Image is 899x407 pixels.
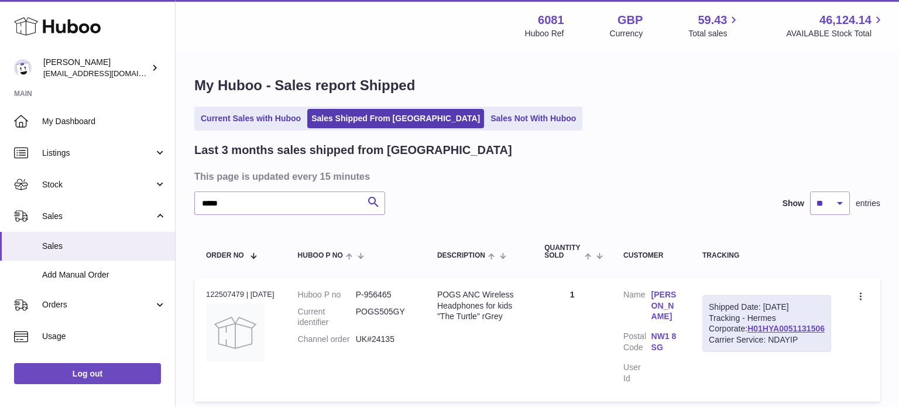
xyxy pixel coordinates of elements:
a: Current Sales with Huboo [197,109,305,128]
span: Stock [42,179,154,190]
dt: Name [623,289,651,326]
span: Listings [42,148,154,159]
span: My Dashboard [42,116,166,127]
span: Order No [206,252,244,259]
div: Tracking - Hermes Corporate: [702,295,831,353]
img: hello@pogsheadphones.com [14,59,32,77]
dd: POGS505GY [356,306,414,329]
dt: Channel order [298,334,356,345]
dt: Postal Code [623,331,651,356]
span: Orders [42,299,154,310]
a: Sales Shipped From [GEOGRAPHIC_DATA] [307,109,484,128]
h2: Last 3 months sales shipped from [GEOGRAPHIC_DATA] [194,142,512,158]
span: 46,124.14 [819,12,871,28]
span: Total sales [688,28,740,39]
div: Huboo Ref [525,28,564,39]
a: [PERSON_NAME] [651,289,679,323]
dt: Current identifier [298,306,356,329]
span: AVAILABLE Stock Total [786,28,885,39]
div: Customer [623,252,679,259]
strong: GBP [617,12,643,28]
span: Add Manual Order [42,269,166,281]
h3: This page is updated every 15 minutes [194,170,877,183]
div: Currency [610,28,643,39]
a: Sales Not With Huboo [486,109,580,128]
div: Shipped Date: [DATE] [709,302,825,313]
div: POGS ANC Wireless Headphones for kids "The Turtle" rGrey [437,289,521,323]
a: Log out [14,363,161,384]
span: [EMAIL_ADDRESS][DOMAIN_NAME] [43,69,172,78]
span: 59.43 [698,12,727,28]
div: Tracking [702,252,831,259]
dd: UK#24135 [356,334,414,345]
dt: Huboo P no [298,289,356,300]
div: Carrier Service: NDAYIP [709,334,825,346]
a: 59.43 Total sales [688,12,740,39]
span: Description [437,252,485,259]
a: NW1 8SG [651,331,679,353]
a: H01HYA0051131506 [747,324,825,333]
div: [PERSON_NAME] [43,57,149,79]
span: Quantity Sold [544,244,582,259]
span: Huboo P no [298,252,343,259]
td: 1 [533,278,612,402]
span: Sales [42,211,154,222]
h1: My Huboo - Sales report Shipped [194,76,880,95]
a: 46,124.14 AVAILABLE Stock Total [786,12,885,39]
span: entries [856,198,880,209]
strong: 6081 [538,12,564,28]
span: Sales [42,241,166,252]
span: Usage [42,331,166,342]
dd: P-956465 [356,289,414,300]
img: no-photo.jpg [206,303,265,362]
dt: User Id [623,362,651,384]
div: 122507479 | [DATE] [206,289,274,300]
label: Show [783,198,804,209]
